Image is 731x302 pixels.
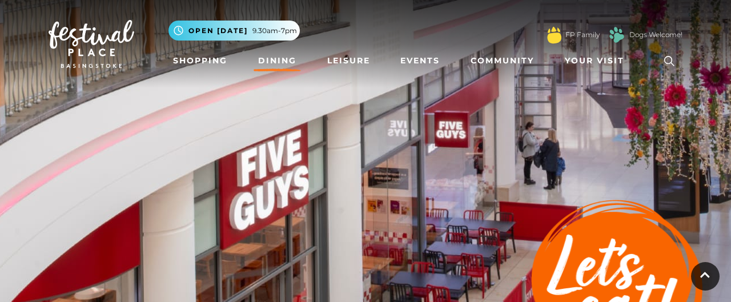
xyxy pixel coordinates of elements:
span: Open [DATE] [188,26,248,36]
a: Events [396,50,444,71]
a: Your Visit [560,50,634,71]
span: 9.30am-7pm [252,26,297,36]
img: Festival Place Logo [49,20,134,68]
a: Community [466,50,539,71]
a: Dogs Welcome! [629,30,682,40]
span: Your Visit [565,55,624,67]
a: FP Family [565,30,600,40]
button: Open [DATE] 9.30am-7pm [168,21,300,41]
a: Dining [254,50,301,71]
a: Shopping [168,50,232,71]
a: Leisure [323,50,375,71]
